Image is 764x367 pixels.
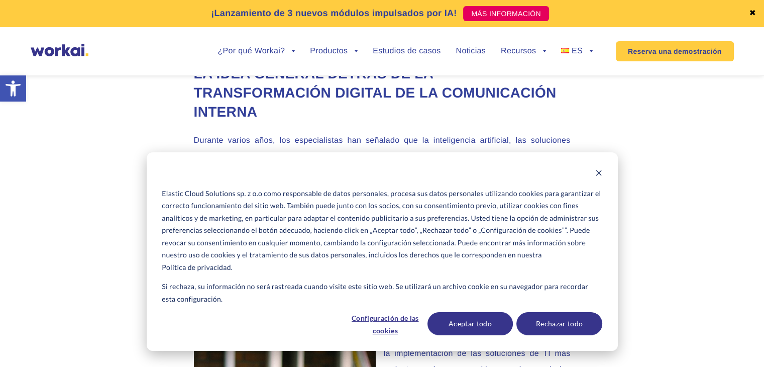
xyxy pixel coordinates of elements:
a: Reserva una demostración [616,41,734,61]
button: Rechazar todo [516,312,602,335]
button: Configuración de las cookies [347,312,424,335]
span: ES [572,47,583,55]
button: Dismiss cookie banner [595,168,602,180]
div: Cookie banner [147,152,618,351]
a: ¿Por qué Workai? [217,47,295,55]
p: ¡Lanzamiento de 3 nuevos módulos impulsados por IA! [211,7,457,20]
a: Noticias [456,47,485,55]
p: Durante varios años, los especialistas han señalado que la inteligencia artificial, las solucione... [194,133,571,245]
button: Aceptar todo [427,312,513,335]
a: MÁS INFORMACIÓN [463,6,549,21]
p: Elastic Cloud Solutions sp. z o.o como responsable de datos personales, procesa sus datos persona... [162,188,602,274]
a: Política de privacidad. [162,261,233,274]
h2: La idea general detrás de la transformación digital de la comunicación interna [194,64,571,121]
a: Productos [310,47,358,55]
a: Estudios de casos [373,47,441,55]
p: Si rechaza, su información no será rastreada cuando visite este sitio web. Se utilizará un archiv... [162,281,602,305]
a: Recursos [501,47,546,55]
a: ✖ [749,10,756,18]
a: ES [561,47,593,55]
